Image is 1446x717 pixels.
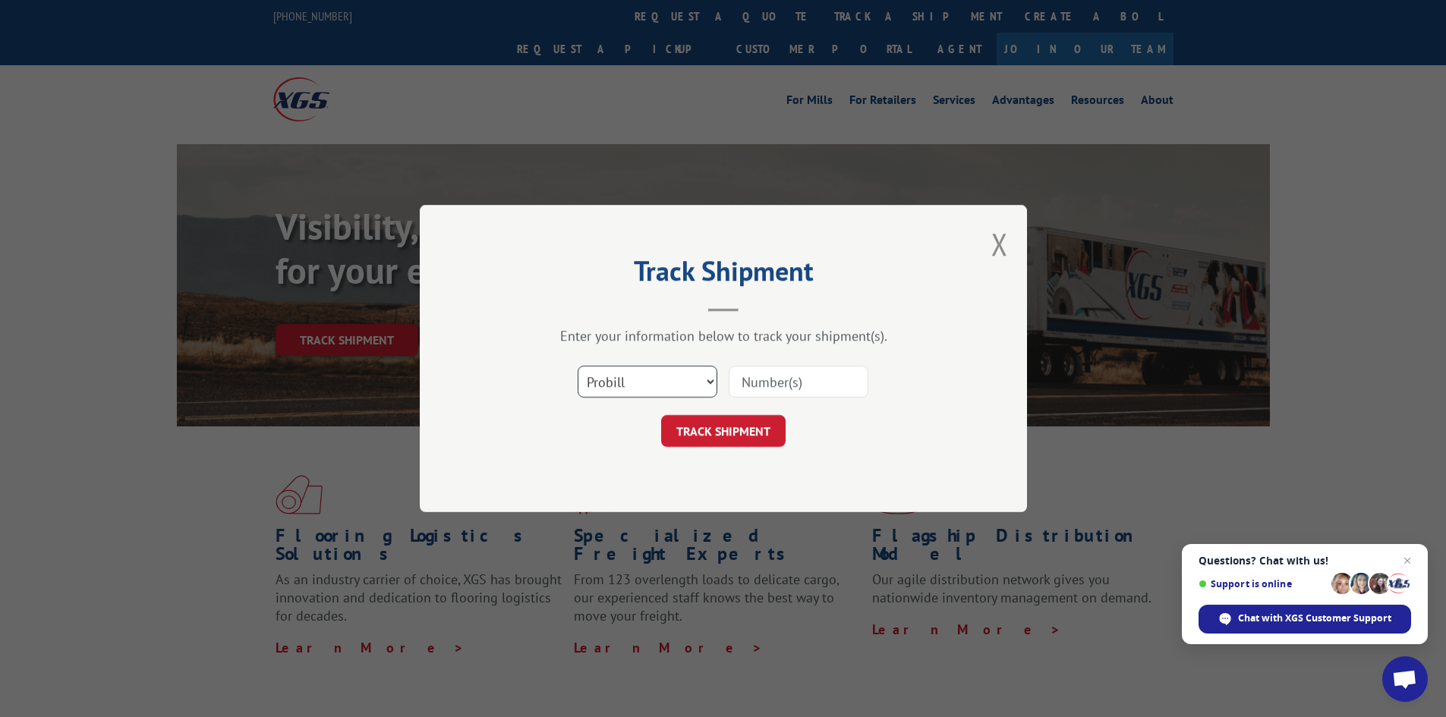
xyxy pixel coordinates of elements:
button: Close modal [991,224,1008,264]
div: Enter your information below to track your shipment(s). [496,327,951,344]
div: Chat with XGS Customer Support [1199,605,1411,634]
span: Support is online [1199,578,1326,590]
div: Open chat [1382,656,1428,702]
input: Number(s) [729,366,868,398]
button: TRACK SHIPMENT [661,415,786,447]
h2: Track Shipment [496,260,951,289]
span: Chat with XGS Customer Support [1238,612,1391,625]
span: Close chat [1398,552,1416,570]
span: Questions? Chat with us! [1199,555,1411,567]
